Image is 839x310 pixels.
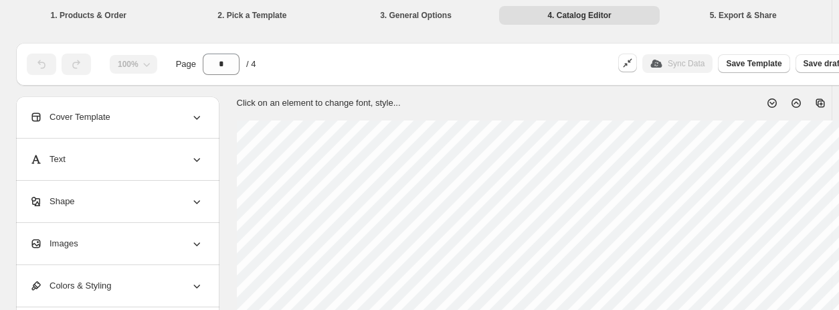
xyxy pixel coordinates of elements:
[246,58,256,71] span: / 4
[29,153,66,166] span: Text
[237,96,401,110] p: Click on an element to change font, style...
[29,195,75,208] span: Shape
[176,58,196,71] span: Page
[29,237,78,250] span: Images
[726,58,781,69] span: Save Template
[29,279,111,293] span: Colors & Styling
[29,110,110,124] span: Cover Template
[718,54,789,73] button: Save Template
